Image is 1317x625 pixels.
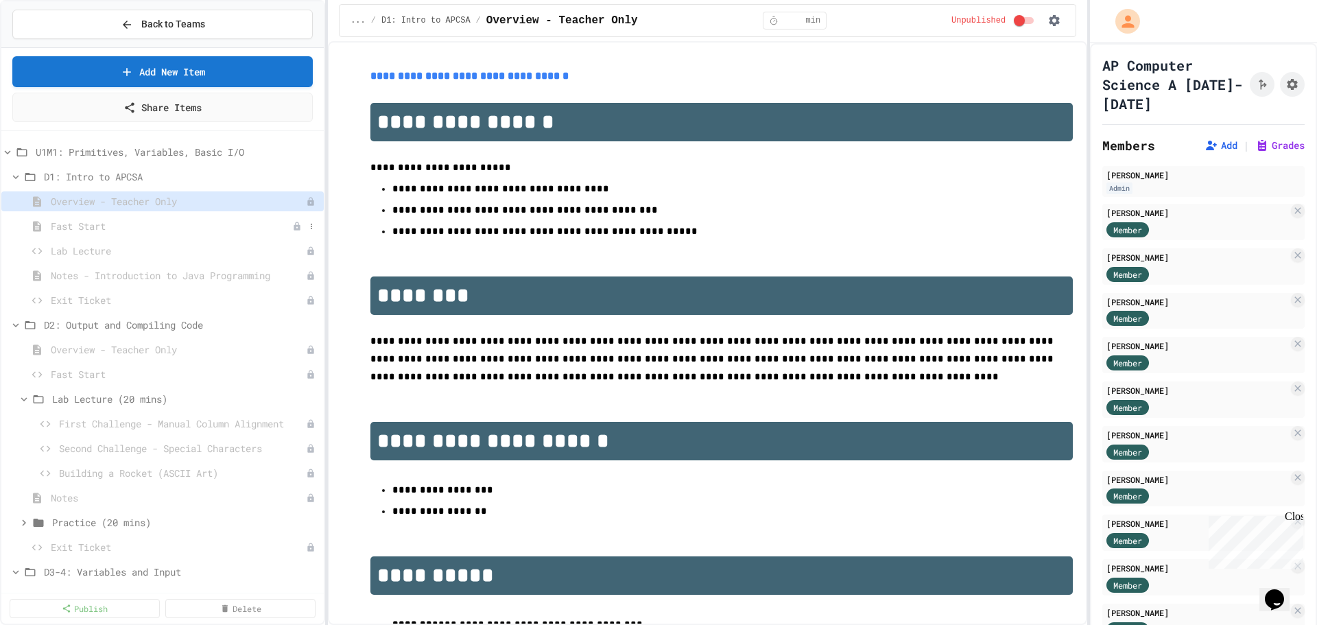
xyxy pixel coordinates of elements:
[59,441,306,456] span: Second Challenge - Special Characters
[1106,296,1288,308] div: [PERSON_NAME]
[51,367,306,381] span: Fast Start
[306,197,316,207] div: Unpublished
[51,342,306,357] span: Overview - Teacher Only
[1113,534,1142,547] span: Member
[1113,224,1142,236] span: Member
[1205,139,1237,152] button: Add
[1113,401,1142,414] span: Member
[306,345,316,355] div: Unpublished
[951,15,1006,26] span: Unpublished
[44,565,318,579] span: D3-4: Variables and Input
[1106,606,1288,619] div: [PERSON_NAME]
[44,169,318,184] span: D1: Intro to APCSA
[1106,207,1288,219] div: [PERSON_NAME]
[1113,579,1142,591] span: Member
[51,293,306,307] span: Exit Ticket
[165,599,316,618] a: Delete
[306,493,316,503] div: Unpublished
[51,491,306,505] span: Notes
[44,318,318,332] span: D2: Output and Compiling Code
[1106,562,1288,574] div: [PERSON_NAME]
[1280,72,1305,97] button: Assignment Settings
[51,268,306,283] span: Notes - Introduction to Java Programming
[1243,137,1250,154] span: |
[1106,429,1288,441] div: [PERSON_NAME]
[306,296,316,305] div: Unpublished
[1106,169,1301,181] div: [PERSON_NAME]
[1113,490,1142,502] span: Member
[1106,517,1288,530] div: [PERSON_NAME]
[1102,56,1244,113] h1: AP Computer Science A [DATE]-[DATE]
[12,10,313,39] button: Back to Teams
[292,222,302,231] div: Unpublished
[1255,139,1305,152] button: Grades
[305,220,318,233] button: More options
[1102,136,1155,155] h2: Members
[51,219,292,233] span: Fast Start
[1106,473,1288,486] div: [PERSON_NAME]
[36,145,318,159] span: U1M1: Primitives, Variables, Basic I/O
[1101,5,1143,37] div: My Account
[476,15,481,26] span: /
[351,15,366,26] span: ...
[306,444,316,453] div: Unpublished
[1106,251,1288,263] div: [PERSON_NAME]
[59,416,306,431] span: First Challenge - Manual Column Alignment
[52,392,318,406] span: Lab Lecture (20 mins)
[141,17,205,32] span: Back to Teams
[306,271,316,281] div: Unpublished
[10,599,160,618] a: Publish
[306,370,316,379] div: Unpublished
[12,93,313,122] a: Share Items
[12,56,313,87] a: Add New Item
[806,15,821,26] span: min
[5,5,95,87] div: Chat with us now!Close
[1106,384,1288,397] div: [PERSON_NAME]
[1106,340,1288,352] div: [PERSON_NAME]
[306,543,316,552] div: Unpublished
[51,540,306,554] span: Exit Ticket
[1250,72,1274,97] button: Click to see fork details
[1203,510,1303,569] iframe: chat widget
[51,244,306,258] span: Lab Lecture
[371,15,376,26] span: /
[1113,268,1142,281] span: Member
[486,12,638,29] span: Overview - Teacher Only
[381,15,471,26] span: D1: Intro to APCSA
[51,194,306,209] span: Overview - Teacher Only
[306,246,316,256] div: Unpublished
[1113,312,1142,325] span: Member
[52,515,318,530] span: Practice (20 mins)
[306,469,316,478] div: Unpublished
[1106,182,1132,194] div: Admin
[1113,357,1142,369] span: Member
[1113,446,1142,458] span: Member
[1259,570,1303,611] iframe: chat widget
[59,466,306,480] span: Building a Rocket (ASCII Art)
[306,419,316,429] div: Unpublished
